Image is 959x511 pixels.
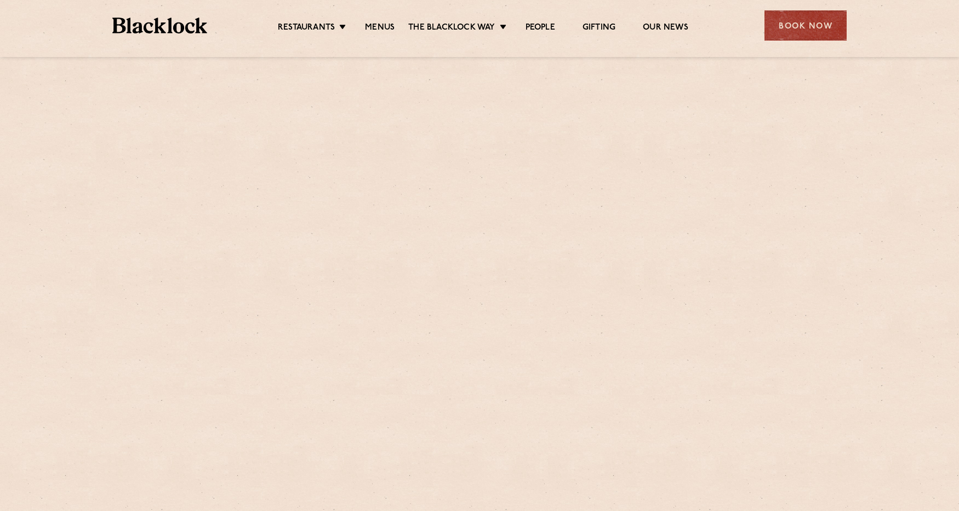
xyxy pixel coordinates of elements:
a: The Blacklock Way [408,22,495,35]
a: Restaurants [278,22,335,35]
a: Menus [365,22,395,35]
a: Gifting [583,22,615,35]
img: BL_Textured_Logo-footer-cropped.svg [112,18,207,33]
a: Our News [643,22,688,35]
div: Book Now [764,10,847,41]
a: People [526,22,555,35]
